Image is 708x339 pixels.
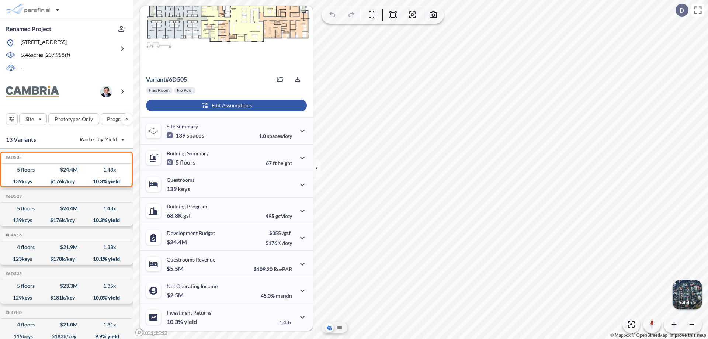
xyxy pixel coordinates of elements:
[266,160,292,166] p: 67
[167,132,204,139] p: 139
[177,87,192,93] p: No Pool
[4,310,22,315] h5: Click to copy the code
[149,87,170,93] p: Flex Room
[101,113,140,125] button: Program
[25,115,34,123] p: Site
[282,240,292,246] span: /key
[135,328,167,337] a: Mapbox homepage
[275,213,292,219] span: gsf/key
[167,283,218,289] p: Net Operating Income
[167,230,215,236] p: Development Budget
[6,135,36,144] p: 13 Variants
[55,115,93,123] p: Prototypes Only
[146,100,307,111] button: Edit Assumptions
[19,113,47,125] button: Site
[673,280,702,309] img: Switcher Image
[48,113,99,125] button: Prototypes Only
[167,309,211,316] p: Investment Returns
[167,256,215,263] p: Guestrooms Revenue
[167,291,185,299] p: $2.5M
[167,177,195,183] p: Guestrooms
[167,150,209,156] p: Building Summary
[265,230,292,236] p: $355
[21,51,70,59] p: 5.46 acres ( 237,958 sf)
[167,265,185,272] p: $5.5M
[100,86,112,97] img: user logo
[167,123,198,129] p: Site Summary
[261,293,292,299] p: 45.0%
[610,333,631,338] a: Mapbox
[278,160,292,166] span: height
[265,240,292,246] p: $176K
[184,318,197,325] span: yield
[105,136,117,143] span: Yield
[282,230,291,236] span: /gsf
[167,185,190,193] p: 139
[21,38,67,48] p: [STREET_ADDRESS]
[107,115,128,123] p: Program
[187,132,204,139] span: spaces
[4,194,22,199] h5: Click to copy the code
[632,333,667,338] a: OpenStreetMap
[265,213,292,219] p: 495
[183,212,191,219] span: gsf
[325,323,334,332] button: Aerial View
[259,133,292,139] p: 1.0
[167,203,207,210] p: Building Program
[167,159,195,166] p: 5
[74,134,129,145] button: Ranked by Yield
[4,232,22,238] h5: Click to copy the code
[6,25,51,33] p: Renamed Project
[167,238,188,246] p: $24.4M
[673,280,702,309] button: Switcher ImageSatellite
[178,185,190,193] span: keys
[146,76,166,83] span: Variant
[6,86,59,97] img: BrandImage
[279,319,292,325] p: 1.43x
[167,212,191,219] p: 68.8K
[680,7,684,14] p: D
[678,300,696,305] p: Satellite
[254,266,292,272] p: $109.20
[274,266,292,272] span: RevPAR
[273,160,277,166] span: ft
[180,159,195,166] span: floors
[276,293,292,299] span: margin
[4,155,22,160] h5: Click to copy the code
[21,64,22,73] p: -
[267,133,292,139] span: spaces/key
[146,76,187,83] p: # 6d505
[335,323,344,332] button: Site Plan
[4,271,22,276] h5: Click to copy the code
[167,318,197,325] p: 10.3%
[670,333,706,338] a: Improve this map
